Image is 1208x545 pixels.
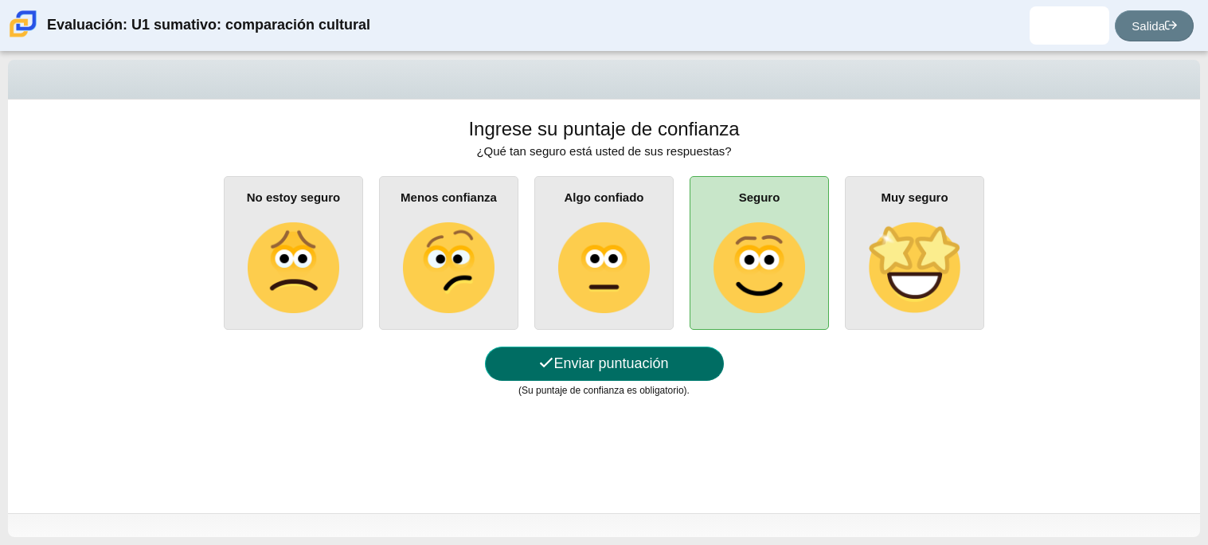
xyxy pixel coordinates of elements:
font: Seguro [739,190,780,204]
font: Muy seguro [881,190,948,204]
font: Salida [1132,19,1165,33]
img: Escuela Carmen de Ciencia y Tecnología [6,7,40,41]
a: Salida [1115,10,1194,41]
img: yeiber.ravelotorre.G7ZMxm [1057,13,1082,38]
font: Evaluación: U1 sumativo: comparación cultural [47,17,370,33]
img: star-struck-face.png [869,222,960,313]
a: Escuela Carmen de Ciencia y Tecnología [6,29,40,43]
img: slightly-smiling-face.png [713,222,804,313]
font: (Su puntaje de confianza es obligatorio). [518,385,690,396]
font: No estoy seguro [247,190,341,204]
img: confused-face.png [403,222,494,313]
font: ¿Qué tan seguro está usted de sus respuestas? [476,144,731,158]
img: neutral-face.png [558,222,649,313]
font: Enviar puntuación [553,355,668,371]
button: Enviar puntuación [485,347,724,381]
font: Ingrese su puntaje de confianza [468,118,739,139]
font: Algo confiado [565,190,644,204]
img: slightly-frowning-face.png [248,222,338,313]
font: Menos confianza [401,190,497,204]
